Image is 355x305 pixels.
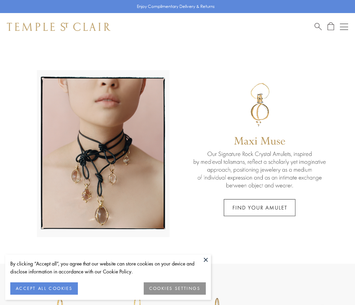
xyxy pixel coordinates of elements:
button: Open navigation [340,23,348,31]
img: Temple St. Clair [7,23,110,31]
div: By clicking “Accept all”, you agree that our website can store cookies on your device and disclos... [10,260,206,275]
p: Enjoy Complimentary Delivery & Returns [137,3,215,10]
button: ACCEPT ALL COOKIES [10,282,78,295]
button: COOKIES SETTINGS [144,282,206,295]
a: Open Shopping Bag [328,22,334,31]
a: Search [315,22,322,31]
